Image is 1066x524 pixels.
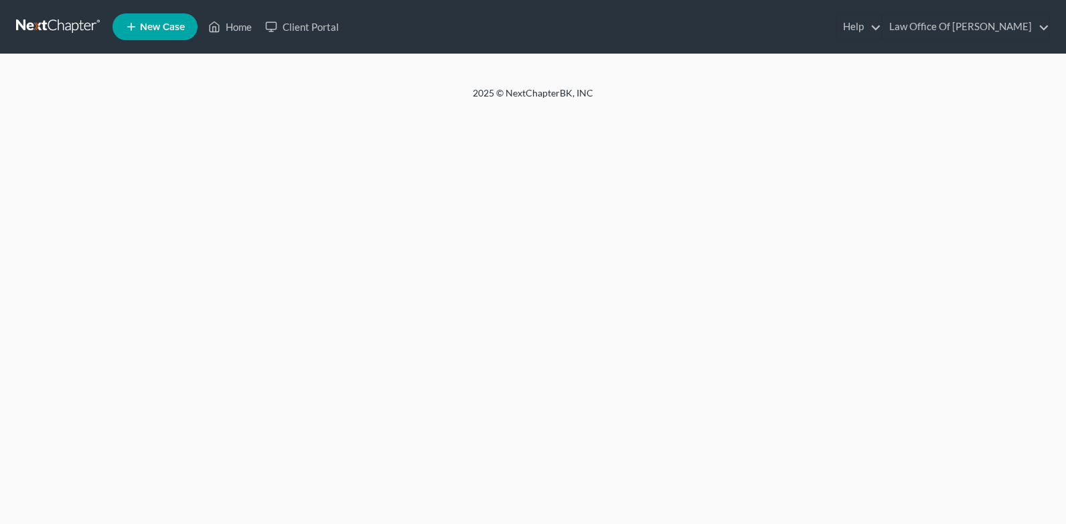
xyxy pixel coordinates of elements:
div: 2025 © NextChapterBK, INC [151,86,915,111]
a: Help [836,15,881,39]
a: Client Portal [258,15,346,39]
a: Law Office Of [PERSON_NAME] [883,15,1049,39]
a: Home [202,15,258,39]
new-legal-case-button: New Case [112,13,198,40]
